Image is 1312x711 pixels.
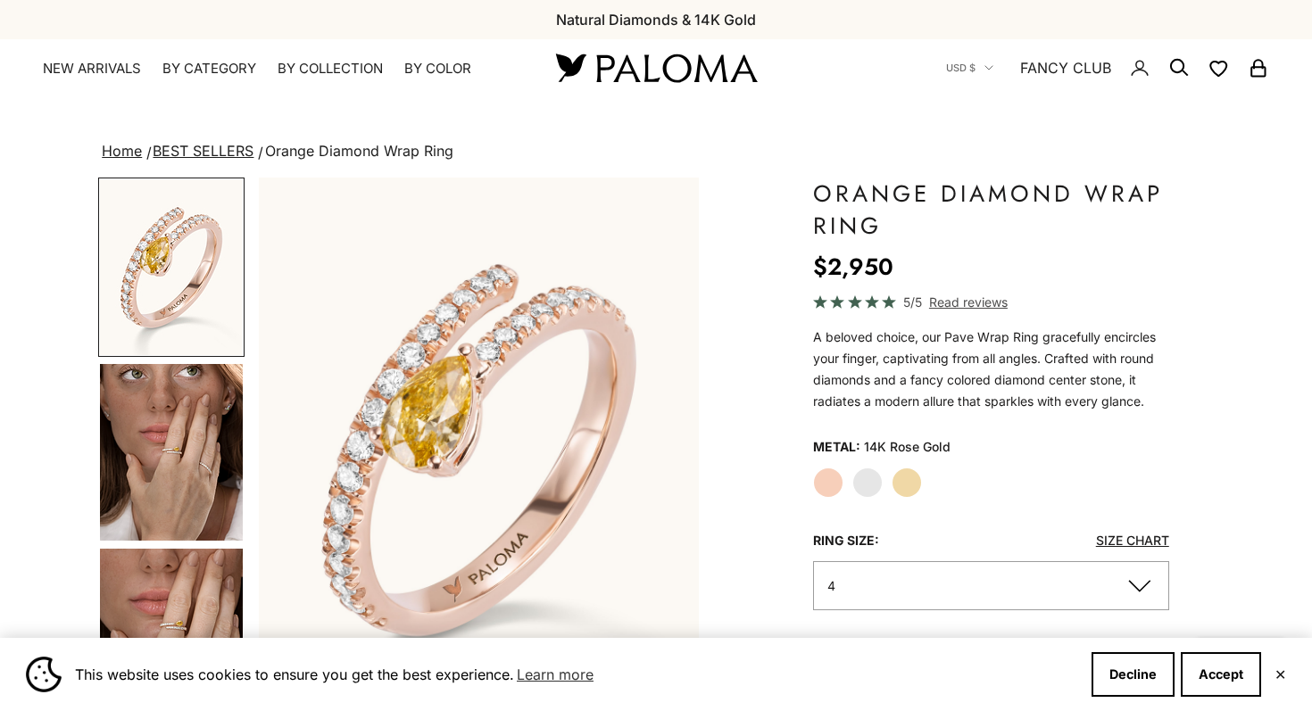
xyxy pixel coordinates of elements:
[102,142,142,160] a: Home
[813,249,893,285] sale-price: $2,950
[1092,652,1175,697] button: Decline
[153,142,253,160] a: BEST SELLERS
[929,292,1008,312] span: Read reviews
[98,139,1214,164] nav: breadcrumbs
[813,178,1169,242] h1: Orange Diamond Wrap Ring
[813,292,1169,312] a: 5/5 Read reviews
[404,60,471,78] summary: By Color
[278,60,383,78] summary: By Collection
[1275,669,1286,680] button: Close
[100,179,243,355] img: #RoseGold
[1096,533,1169,548] a: Size Chart
[813,527,879,554] legend: Ring Size:
[864,434,951,460] variant-option-value: 14K Rose Gold
[100,364,243,541] img: #YellowGold #RoseGold #WhiteGold
[946,60,976,76] span: USD $
[946,39,1269,96] nav: Secondary navigation
[827,578,835,593] span: 4
[514,661,596,688] a: Learn more
[946,60,993,76] button: USD $
[43,60,513,78] nav: Primary navigation
[98,362,245,542] button: Go to item 4
[265,142,453,160] span: Orange Diamond Wrap Ring
[556,8,756,31] p: Natural Diamonds & 14K Gold
[813,434,860,460] legend: Metal:
[1181,652,1261,697] button: Accept
[903,292,922,312] span: 5/5
[26,657,62,692] img: Cookie banner
[43,60,141,78] a: NEW ARRIVALS
[98,178,245,357] button: Go to item 1
[813,632,1169,655] p: Made to Order
[75,661,1077,688] span: This website uses cookies to ensure you get the best experience.
[1020,56,1111,79] a: FANCY CLUB
[813,561,1169,610] button: 4
[162,60,256,78] summary: By Category
[813,327,1169,412] div: A beloved choice, our Pave Wrap Ring gracefully encircles your finger, captivating from all angle...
